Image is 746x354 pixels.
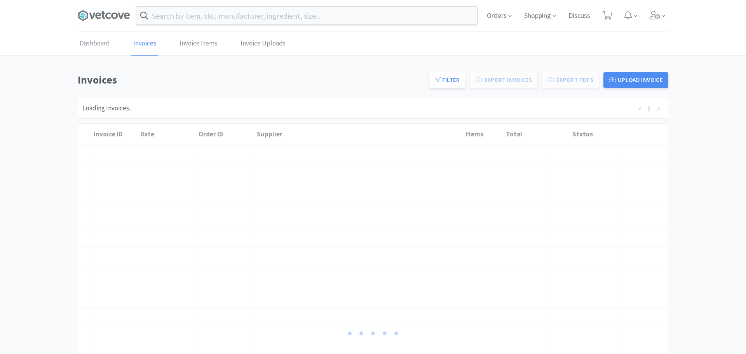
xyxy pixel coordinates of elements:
[83,103,132,113] div: Loading Invoices...
[131,32,158,56] a: Invoices
[549,130,615,138] div: Status
[136,7,477,24] input: Search by item, sku, manufacturer, ingredient, size...
[78,32,112,56] a: Dashboard
[239,32,288,56] a: Invoice Uploads
[460,130,483,138] div: Items
[565,12,593,19] a: Discuss
[638,106,642,111] i: icon: left
[487,130,522,138] div: Total
[603,72,668,88] button: Upload Invoice
[654,104,663,113] li: Next Page
[178,32,219,56] a: Invoice Items
[140,130,195,138] div: Date
[656,106,661,111] i: icon: right
[94,130,136,138] div: Invoice ID
[635,104,645,113] li: Previous Page
[429,72,465,88] button: Filter
[645,104,654,113] a: 0
[78,71,425,89] h1: Invoices
[257,130,456,138] div: Supplier
[199,130,253,138] div: Order ID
